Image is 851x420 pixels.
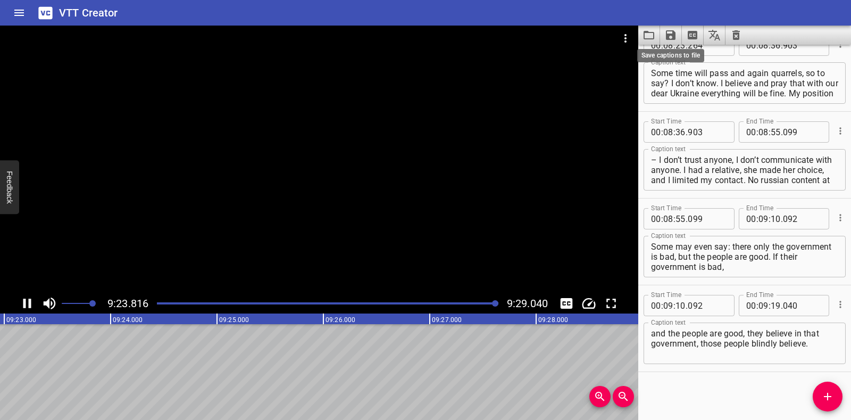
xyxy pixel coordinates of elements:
input: 08 [663,208,673,229]
input: 099 [783,121,822,143]
div: Cue Options [833,291,846,318]
svg: Clear captions [730,29,742,42]
textarea: Some time will pass and again quarrels, so to say? I don’t know. I believe and pray that with our... [651,68,838,98]
textarea: – I don’t trust anyone, I don’t communicate with anyone. I had a relative, she made her choice, a... [651,155,838,185]
input: 00 [651,295,661,316]
text: 09:27.000 [432,316,462,324]
span: . [686,208,688,229]
span: . [781,295,783,316]
button: Add Cue [813,382,842,411]
input: 00 [746,35,756,56]
input: 08 [758,35,769,56]
span: : [661,35,663,56]
textarea: and the people are good, they believe in that government, those people blindly believe. [651,328,838,359]
span: . [781,35,783,56]
svg: Extract captions from video [686,29,699,42]
input: 09 [663,295,673,316]
button: Translate captions [704,26,725,45]
text: 09:23.000 [6,316,36,324]
button: Change Playback Speed [579,293,599,314]
span: : [756,295,758,316]
input: 903 [688,121,727,143]
span: . [781,121,783,143]
input: 264 [688,35,727,56]
input: 09 [758,208,769,229]
span: : [769,35,771,56]
div: Cue Options [833,204,846,232]
input: 36 [675,121,686,143]
input: 00 [651,35,661,56]
input: 903 [783,35,822,56]
input: 099 [688,208,727,229]
input: 55 [771,121,781,143]
input: 10 [675,295,686,316]
button: Load captions from file [638,26,660,45]
button: Clear captions [725,26,747,45]
input: 55 [675,208,686,229]
span: 9:29.040 [507,297,548,310]
button: Cue Options [833,124,847,138]
input: 00 [651,121,661,143]
button: Zoom In [589,386,611,407]
span: 9:23.816 [107,297,148,310]
span: : [673,208,675,229]
button: Cue Options [833,298,847,311]
input: 08 [663,121,673,143]
input: 23 [675,35,686,56]
input: 092 [688,295,727,316]
button: Toggle captions [556,293,577,314]
span: . [686,121,688,143]
input: 00 [651,208,661,229]
button: Cue Options [833,211,847,225]
input: 08 [663,35,673,56]
text: 09:24.000 [113,316,143,324]
text: 09:25.000 [219,316,249,324]
span: : [661,295,663,316]
span: : [661,121,663,143]
input: 00 [746,121,756,143]
button: Toggle mute [39,293,60,314]
input: 09 [758,295,769,316]
input: 092 [783,208,822,229]
input: 00 [746,295,756,316]
text: 09:26.000 [326,316,355,324]
textarea: Some may even say: there only the government is bad, but the people are good. If their government... [651,242,838,272]
div: Hide/Show Captions [556,293,577,314]
input: 10 [771,208,781,229]
h6: VTT Creator [59,4,118,21]
button: Play/Pause [17,293,37,314]
span: : [673,35,675,56]
span: : [756,35,758,56]
span: : [661,208,663,229]
div: Play progress [157,302,498,304]
span: : [756,208,758,229]
text: 09:28.000 [538,316,568,324]
button: Zoom Out [613,386,634,407]
button: Save captions to file [660,26,682,45]
span: : [769,295,771,316]
input: 19 [771,295,781,316]
span: : [673,295,675,316]
span: : [769,121,771,143]
svg: Translate captions [708,29,721,42]
input: 08 [758,121,769,143]
input: 040 [783,295,822,316]
span: : [673,121,675,143]
span: . [781,208,783,229]
input: 00 [746,208,756,229]
button: Video Options [613,26,638,51]
span: . [686,35,688,56]
button: Extract captions from video [682,26,704,45]
span: . [686,295,688,316]
input: 36 [771,35,781,56]
span: Set video volume [89,300,96,307]
span: : [769,208,771,229]
div: Cue Options [833,117,846,145]
button: Toggle fullscreen [601,293,621,314]
span: : [756,121,758,143]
